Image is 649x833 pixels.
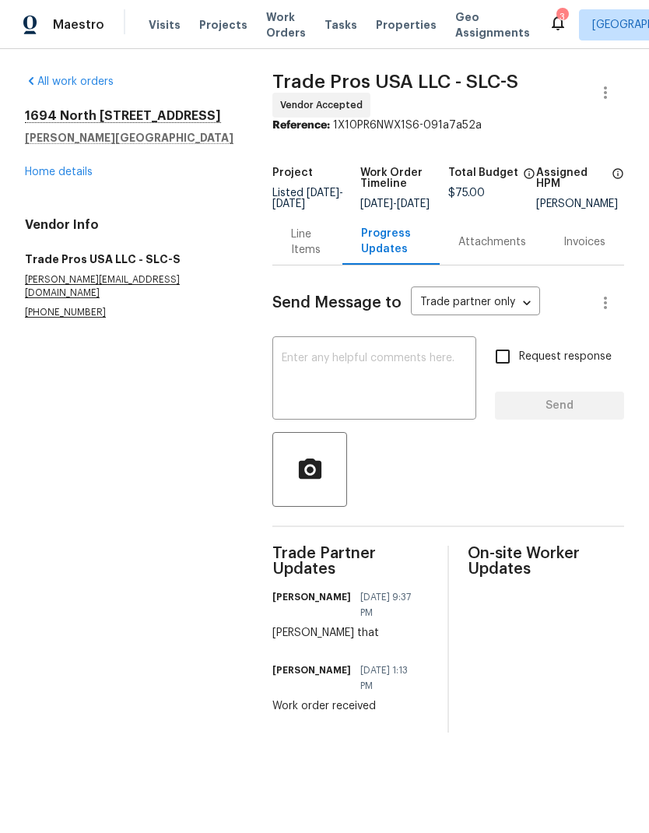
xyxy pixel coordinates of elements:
h4: Vendor Info [25,217,235,233]
span: Tasks [324,19,357,30]
b: Reference: [272,120,330,131]
span: On-site Worker Updates [468,546,624,577]
span: Send Message to [272,295,402,311]
span: [DATE] [307,188,339,199]
h5: Assigned HPM [536,167,607,189]
h5: Project [272,167,313,178]
span: The hpm assigned to this work order. [612,167,624,199]
h6: [PERSON_NAME] [272,589,351,605]
span: $75.00 [448,188,485,199]
h5: Work Order Timeline [360,167,448,189]
h5: Trade Pros USA LLC - SLC-S [25,251,235,267]
span: - [360,199,430,209]
div: [PERSON_NAME] that [272,625,429,641]
div: 3 [556,9,567,25]
span: [DATE] [360,199,393,209]
span: Request response [519,349,612,365]
a: Home details [25,167,93,177]
span: Maestro [53,17,104,33]
span: Trade Pros USA LLC - SLC-S [272,72,518,91]
span: [DATE] [397,199,430,209]
h6: [PERSON_NAME] [272,663,351,678]
div: 1X10PR6NWX1S6-091a7a52a [272,118,624,133]
span: - [272,188,343,209]
div: Trade partner only [411,290,540,316]
span: Visits [149,17,181,33]
div: Line Items [291,227,323,258]
span: Work Orders [266,9,306,40]
span: [DATE] 1:13 PM [360,663,419,694]
div: Attachments [458,234,526,250]
span: [DATE] 9:37 PM [360,589,419,620]
span: Vendor Accepted [280,97,369,113]
div: Work order received [272,698,429,714]
span: Properties [376,17,437,33]
span: Geo Assignments [455,9,530,40]
span: Projects [199,17,247,33]
div: Progress Updates [361,226,421,257]
h5: Total Budget [448,167,518,178]
div: Invoices [563,234,605,250]
span: The total cost of line items that have been proposed by Opendoor. This sum includes line items th... [523,167,535,188]
div: [PERSON_NAME] [536,199,624,209]
span: Trade Partner Updates [272,546,429,577]
span: [DATE] [272,199,305,209]
a: All work orders [25,76,114,87]
span: Listed [272,188,343,209]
